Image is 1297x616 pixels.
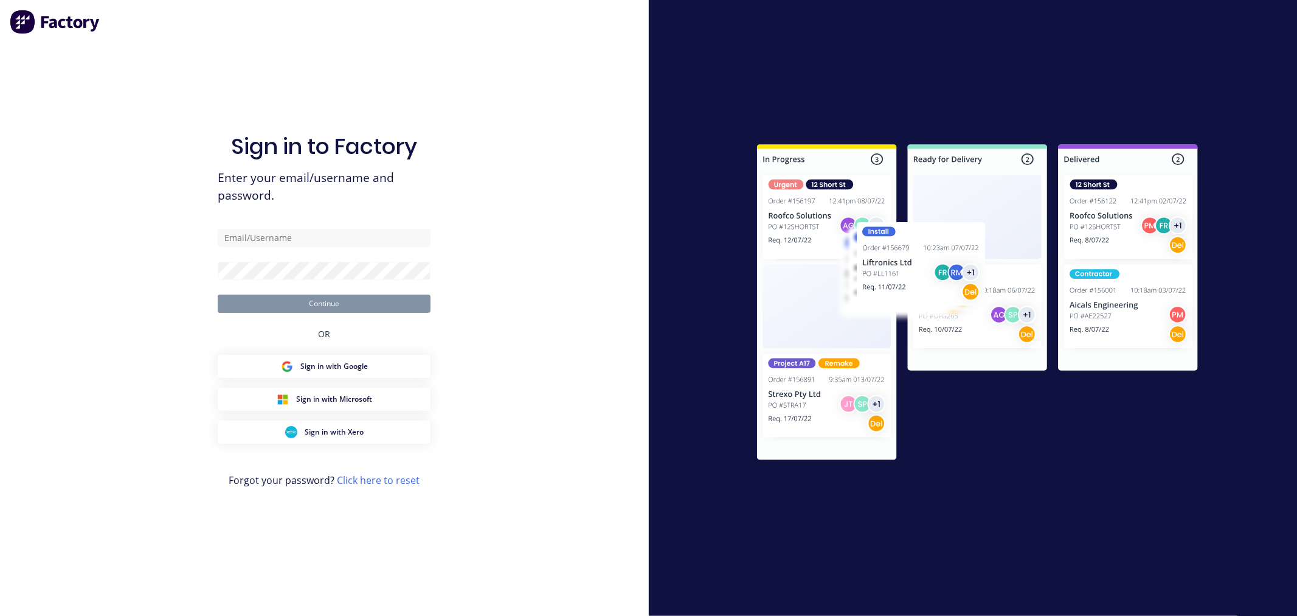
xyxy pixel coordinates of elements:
span: Enter your email/username and password. [218,169,431,205]
button: Continue [218,295,431,313]
img: Microsoft Sign in [277,393,289,405]
input: Email/Username [218,229,431,247]
img: Xero Sign in [285,426,297,438]
h1: Sign in to Factory [231,133,417,159]
img: Factory [10,10,101,34]
span: Sign in with Google [300,361,368,372]
span: Sign in with Microsoft [296,394,372,405]
button: Microsoft Sign inSign in with Microsoft [218,388,431,411]
a: Click here to reset [337,474,420,487]
span: Sign in with Xero [305,427,364,438]
button: Google Sign inSign in with Google [218,355,431,378]
div: OR [318,313,330,355]
button: Xero Sign inSign in with Xero [218,421,431,444]
img: Sign in [730,120,1225,489]
span: Forgot your password? [229,473,420,488]
img: Google Sign in [281,360,293,373]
